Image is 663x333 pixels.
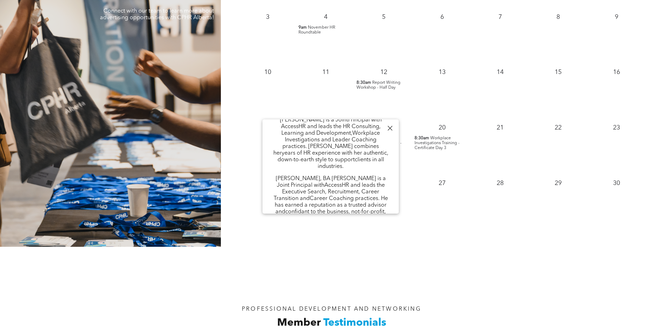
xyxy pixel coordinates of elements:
p: 21 [494,121,506,134]
p: 15 [552,66,564,79]
span: Workplace Investigations Training - Certificate Day 3 [415,136,460,150]
p: [PERSON_NAME], BA [PERSON_NAME] is a Joint Principal withAccessHR and leads the Executive Search,... [273,176,388,222]
p: 3 [261,11,274,23]
p: 9 [610,11,623,23]
p: 6 [436,11,448,23]
p: 14 [494,66,506,79]
span: 9am [298,25,307,30]
span: Testimonials [323,318,386,328]
p: 28 [494,177,506,190]
span: PROFESSIONAL DEVELOPMENT AND NETWORKING [242,306,421,312]
span: November HR Roundtable [298,25,335,35]
p: 11 [319,66,332,79]
p: 30 [610,177,623,190]
span: 8:30am [415,136,429,141]
span: Member [277,318,321,328]
p: 16 [610,66,623,79]
p: 5 [377,11,390,23]
p: 23 [610,121,623,134]
p: 24 [261,177,274,190]
p: 13 [436,66,448,79]
p: 8 [552,11,564,23]
p: 27 [436,177,448,190]
span: Report Writing Workshop - Half Day [356,81,401,90]
p: [PERSON_NAME] B.Comm, MIR, CPHR [PERSON_NAME] is a JointPrincipal with AccessHR and leads the HR ... [273,104,388,170]
p: 12 [377,66,390,79]
p: 29 [552,177,564,190]
p: 7 [494,11,506,23]
p: 4 [319,11,332,23]
span: 8:30am [356,80,371,85]
p: 10 [261,66,274,79]
p: 22 [552,121,564,134]
p: 17 [261,121,274,134]
span: Connect with our team to learn more about advertising opportunities with CPHR Alberta! [100,8,214,21]
p: 20 [436,121,448,134]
